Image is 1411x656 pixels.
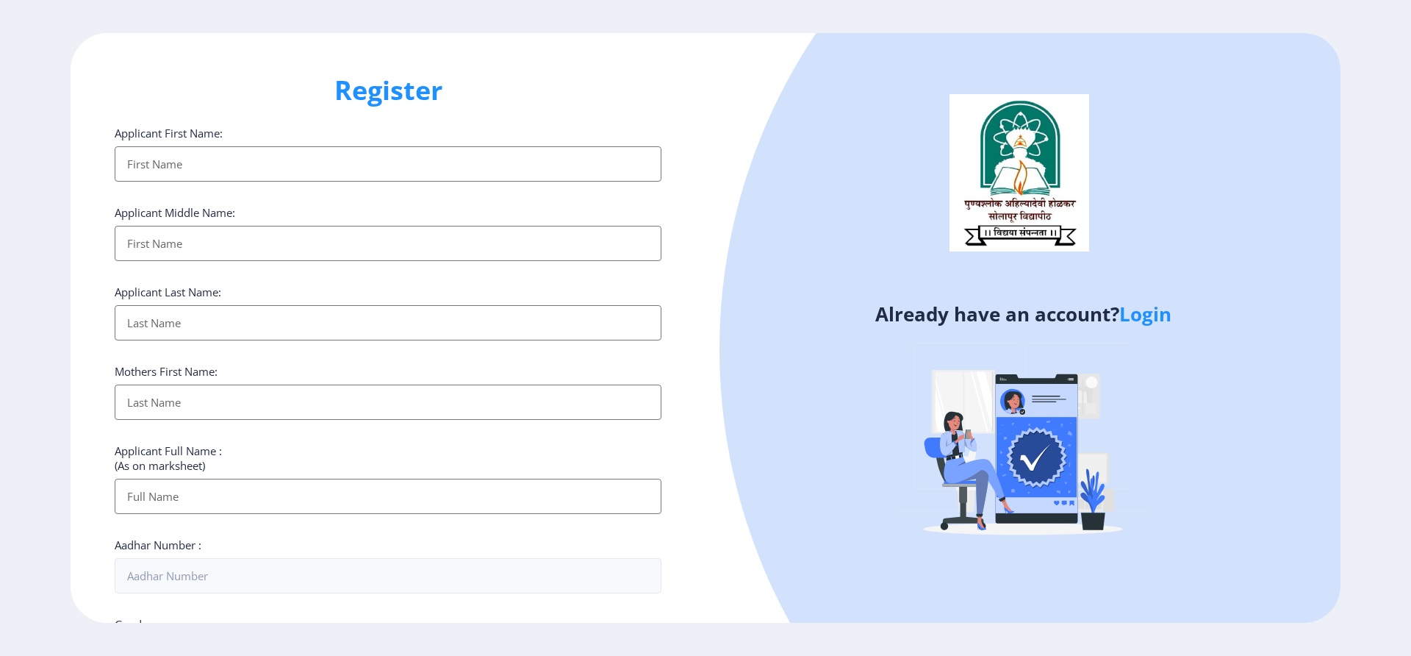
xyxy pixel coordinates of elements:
label: Mothers First Name: [115,364,218,379]
input: First Name [115,146,661,182]
label: Gender: [115,617,155,632]
label: Applicant Full Name : (As on marksheet) [115,443,222,473]
h1: Register [115,73,661,108]
h4: Already have an account? [717,302,1329,326]
input: Aadhar Number [115,558,661,593]
img: logo [949,94,1089,252]
label: Applicant First Name: [115,126,223,140]
label: Aadhar Number : [115,538,201,552]
input: First Name [115,226,661,261]
a: Login [1119,301,1171,327]
input: Full Name [115,479,661,514]
label: Applicant Middle Name: [115,205,235,220]
img: Verified-rafiki.svg [894,315,1152,572]
input: Last Name [115,385,661,420]
input: Last Name [115,305,661,341]
label: Applicant Last Name: [115,285,221,299]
